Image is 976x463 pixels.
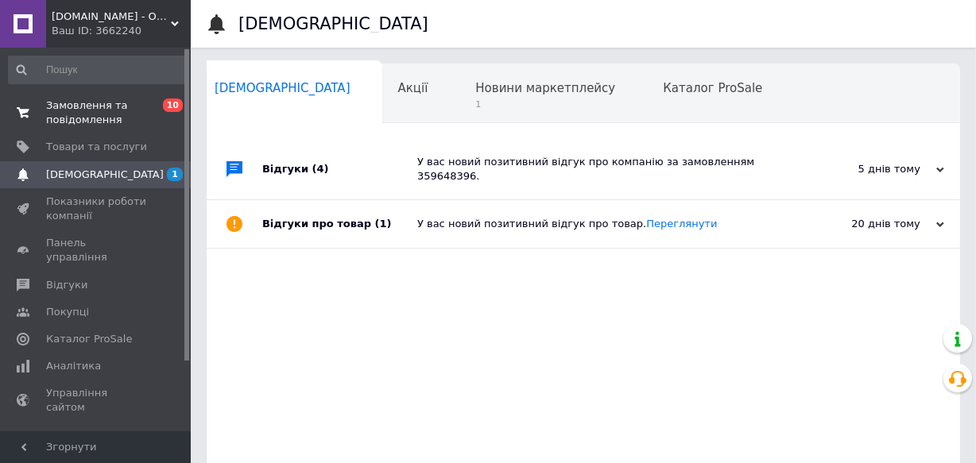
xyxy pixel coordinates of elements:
span: Каталог ProSale [46,332,132,346]
span: Покупці [46,305,89,319]
div: Відгуки [262,139,417,199]
span: [DEMOGRAPHIC_DATA] [46,168,164,182]
span: Новини маркетплейсу [475,81,615,95]
input: Пошук [8,56,187,84]
div: Відгуки про товар [262,200,417,248]
span: Акції [398,81,428,95]
span: GGrant.com.ua - Офіційний постачальник продукції ТМ "Gamarjoba Genacvale" [52,10,171,24]
span: Товари та послуги [46,140,147,154]
div: У вас новий позитивний відгук про компанію за замовленням 359648396. [417,155,785,183]
span: 1 [475,98,615,110]
a: Переглянути [646,218,717,230]
div: Ваш ID: 3662240 [52,24,191,38]
span: Відгуки [46,278,87,292]
span: Замовлення та повідомлення [46,98,147,127]
span: (1) [375,218,392,230]
div: 20 днів тому [785,217,944,231]
span: [DEMOGRAPHIC_DATA] [215,81,351,95]
div: У вас новий позитивний відгук про товар. [417,217,785,231]
div: 5 днів тому [785,162,944,176]
span: 10 [163,98,183,112]
span: 1 [167,168,183,181]
span: Показники роботи компанії [46,195,147,223]
span: Панель управління [46,236,147,264]
span: (4) [312,163,329,175]
span: Управління сайтом [46,386,147,415]
h1: [DEMOGRAPHIC_DATA] [238,14,428,33]
span: Аналітика [46,359,101,373]
span: Гаманець компанії [46,428,147,457]
span: Каталог ProSale [663,81,762,95]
